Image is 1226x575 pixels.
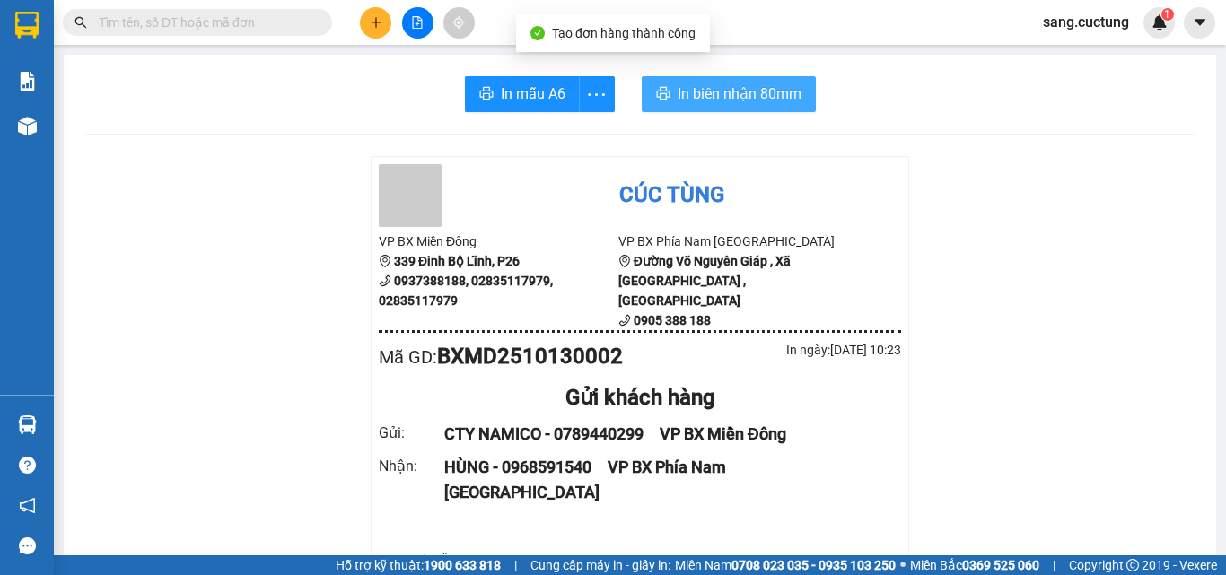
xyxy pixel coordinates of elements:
[336,555,501,575] span: Hỗ trợ kỹ thuật:
[465,76,580,112] button: printerIn mẫu A6
[618,314,631,327] span: phone
[1053,555,1055,575] span: |
[579,76,615,112] button: more
[379,274,553,308] b: 0937388188, 02835117979, 02835117979
[360,7,391,39] button: plus
[379,422,444,444] div: Gửi :
[1029,11,1143,33] span: sang.cuctung
[479,86,494,103] span: printer
[1126,559,1139,571] span: copyright
[640,340,901,360] div: In ngày: [DATE] 10:23
[619,179,724,213] div: Cúc Tùng
[1164,8,1170,21] span: 1
[642,76,816,112] button: printerIn biên nhận 80mm
[678,83,801,105] span: In biên nhận 80mm
[18,415,37,434] img: warehouse-icon
[379,381,901,415] div: Gửi khách hàng
[19,457,36,474] span: question-circle
[656,86,670,103] span: printer
[1192,14,1208,30] span: caret-down
[444,422,880,447] div: CTY NAMICO - 0789440299 VP BX Miền Đông
[9,100,22,112] span: environment
[379,231,618,251] li: VP BX Miền Đông
[437,344,623,369] b: BXMD2510130002
[530,555,670,575] span: Cung cấp máy in - giấy in:
[424,558,501,572] strong: 1900 633 818
[552,26,696,40] span: Tạo đơn hàng thành công
[402,7,433,39] button: file-add
[18,72,37,91] img: solution-icon
[530,26,545,40] span: check-circle
[444,455,880,506] div: HÙNG - 0968591540 VP BX Phía Nam [GEOGRAPHIC_DATA]
[452,16,465,29] span: aim
[74,16,87,29] span: search
[1152,14,1168,30] img: icon-new-feature
[9,9,260,43] li: Cúc Tùng
[618,231,858,251] li: VP BX Phía Nam [GEOGRAPHIC_DATA]
[962,558,1039,572] strong: 0369 525 060
[731,558,896,572] strong: 0708 023 035 - 0935 103 250
[379,274,391,287] span: phone
[1161,8,1174,21] sup: 1
[910,555,1039,575] span: Miền Bắc
[99,13,311,32] input: Tìm tên, số ĐT hoặc mã đơn
[9,99,94,133] b: 339 Đinh Bộ Lĩnh, P26
[19,497,36,514] span: notification
[501,83,565,105] span: In mẫu A6
[618,255,631,267] span: environment
[394,254,520,268] b: 339 Đinh Bộ Lĩnh, P26
[124,76,239,135] li: VP BX Phía Nam [GEOGRAPHIC_DATA]
[900,562,906,569] span: ⚪️
[9,76,124,96] li: VP BX Miền Đông
[514,555,517,575] span: |
[618,254,791,308] b: Đường Võ Nguyên Giáp , Xã [GEOGRAPHIC_DATA] , [GEOGRAPHIC_DATA]
[15,12,39,39] img: logo-vxr
[379,346,437,368] span: Mã GD :
[411,16,424,29] span: file-add
[19,537,36,554] span: message
[1184,7,1215,39] button: caret-down
[379,455,444,477] div: Nhận :
[18,117,37,135] img: warehouse-icon
[634,313,711,327] b: 0905 388 188
[580,83,614,106] span: more
[443,7,475,39] button: aim
[370,16,382,29] span: plus
[675,555,896,575] span: Miền Nam
[379,550,901,572] div: Ghi chú: SỐ XE 680.13 - 0909225224
[379,255,391,267] span: environment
